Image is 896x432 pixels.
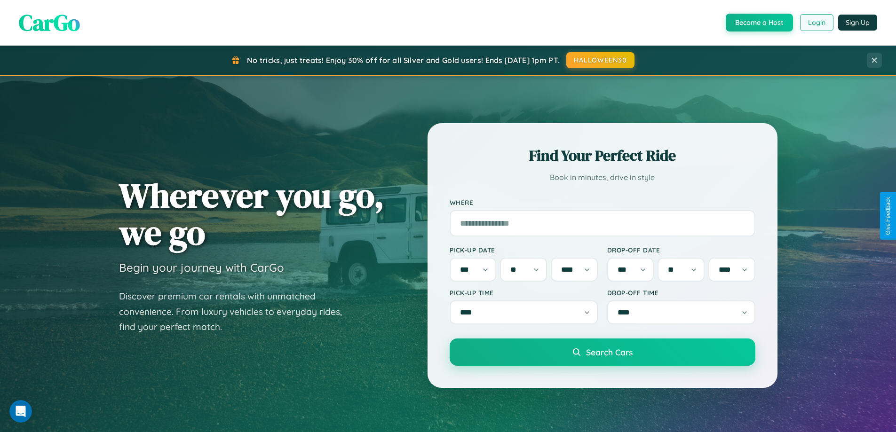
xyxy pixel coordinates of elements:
[9,400,32,423] iframe: Intercom live chat
[119,177,384,251] h1: Wherever you go, we go
[885,197,891,235] div: Give Feedback
[586,347,633,357] span: Search Cars
[450,171,755,184] p: Book in minutes, drive in style
[726,14,793,31] button: Become a Host
[450,246,598,254] label: Pick-up Date
[450,198,755,206] label: Where
[607,246,755,254] label: Drop-off Date
[566,52,634,68] button: HALLOWEEN30
[19,7,80,38] span: CarGo
[450,338,755,366] button: Search Cars
[450,289,598,297] label: Pick-up Time
[450,145,755,166] h2: Find Your Perfect Ride
[800,14,833,31] button: Login
[607,289,755,297] label: Drop-off Time
[838,15,877,31] button: Sign Up
[119,289,354,335] p: Discover premium car rentals with unmatched convenience. From luxury vehicles to everyday rides, ...
[247,55,559,65] span: No tricks, just treats! Enjoy 30% off for all Silver and Gold users! Ends [DATE] 1pm PT.
[119,260,284,275] h3: Begin your journey with CarGo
